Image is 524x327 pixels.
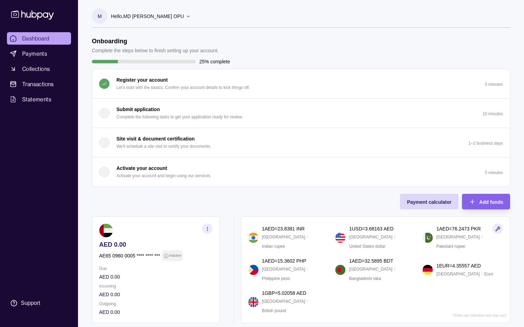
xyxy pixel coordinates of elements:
p: Outgoing [99,300,212,308]
a: Dashboard [7,32,71,45]
p: Bangladeshi taka [349,275,381,282]
p: United States dollar [349,243,385,250]
p: Complete the following tasks to get your application ready for review. [116,113,243,121]
img: pk [422,233,433,243]
span: Payment calculator [407,199,451,205]
p: / [307,298,308,305]
p: [GEOGRAPHIC_DATA] [262,298,305,305]
p: Pakistani rupee [436,243,465,250]
h1: Onboarding [92,37,219,45]
button: Register your account Let's start with the basics. Confirm your account details to kick things of... [92,69,510,98]
p: 1 AED = 15.3602 PHP [262,257,306,265]
p: * Rates are indicative and may vary [452,314,506,317]
span: Statements [22,95,51,103]
p: 5 minutes [485,170,503,175]
p: [GEOGRAPHIC_DATA] [436,233,480,241]
p: We'll schedule a site visit to certify your documents. [116,143,211,150]
p: 1 AED = 32.5895 BDT [349,257,393,265]
p: Site visit & document certification [116,135,195,143]
img: ph [248,265,259,275]
span: Transactions [22,80,54,88]
p: [GEOGRAPHIC_DATA] [262,233,305,241]
button: Site visit & document certification We'll schedule a site visit to certify your documents.1–2 bus... [92,128,510,157]
a: Support [7,296,71,310]
p: 1 GBP = 5.02058 AED [262,289,306,297]
span: Add funds [479,199,503,205]
p: 10 minutes [482,111,503,116]
p: Euro [484,270,493,278]
p: Inactive [169,252,181,260]
p: / [481,233,482,241]
p: AED 0.00 [99,308,212,316]
p: / [394,265,395,273]
p: Incoming [99,282,212,290]
button: Submit application Complete the following tasks to get your application ready for review.10 minutes [92,99,510,128]
span: Payments [22,49,47,58]
p: M [98,12,102,20]
p: 1 AED = 76.2473 PKR [436,225,481,233]
img: de [422,265,433,275]
p: Register your account [116,76,168,84]
a: Transactions [7,78,71,90]
button: Activate your account Activate your account and begin using our services.5 minutes [92,157,510,187]
a: Statements [7,93,71,106]
p: AED 0.00 [99,291,212,298]
span: Collections [22,65,50,73]
div: Support [21,299,40,307]
p: 1 USD = 3.68163 AED [349,225,393,233]
p: Activate your account [116,164,167,172]
p: 1 EUR = 4.35557 AED [436,262,481,270]
p: / [394,233,395,241]
p: [GEOGRAPHIC_DATA] [436,270,480,278]
p: 5 minutes [485,82,503,87]
button: Add funds [462,194,510,209]
p: Submit application [116,106,160,113]
a: Payments [7,47,71,60]
span: Dashboard [22,34,50,43]
img: gb [248,297,259,307]
p: Complete the steps below to finish setting up your account. [92,47,219,54]
p: Let's start with the basics. Confirm your account details to kick things off. [116,84,250,91]
img: in [248,233,259,243]
img: ae [99,224,113,237]
img: us [335,233,346,243]
p: / [481,270,482,278]
p: Activate your account and begin using our services. [116,172,211,180]
img: bd [335,265,346,275]
p: [GEOGRAPHIC_DATA] [262,265,305,273]
p: 25% complete [199,58,230,65]
p: [GEOGRAPHIC_DATA] [349,265,392,273]
p: 1–2 business days [469,141,503,146]
p: / [307,265,308,273]
p: / [307,233,308,241]
p: [GEOGRAPHIC_DATA] [349,233,392,241]
button: Payment calculator [400,194,458,209]
p: Due [99,265,212,272]
p: AED 0.00 [99,241,212,248]
p: Philippine peso [262,275,290,282]
p: 1 AED = 23.8381 INR [262,225,305,233]
p: AED 0.00 [99,273,212,281]
p: British pound [262,307,286,315]
a: Collections [7,63,71,75]
p: Hello, MD [PERSON_NAME] OPU [111,12,184,20]
p: Indian rupee [262,243,285,250]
